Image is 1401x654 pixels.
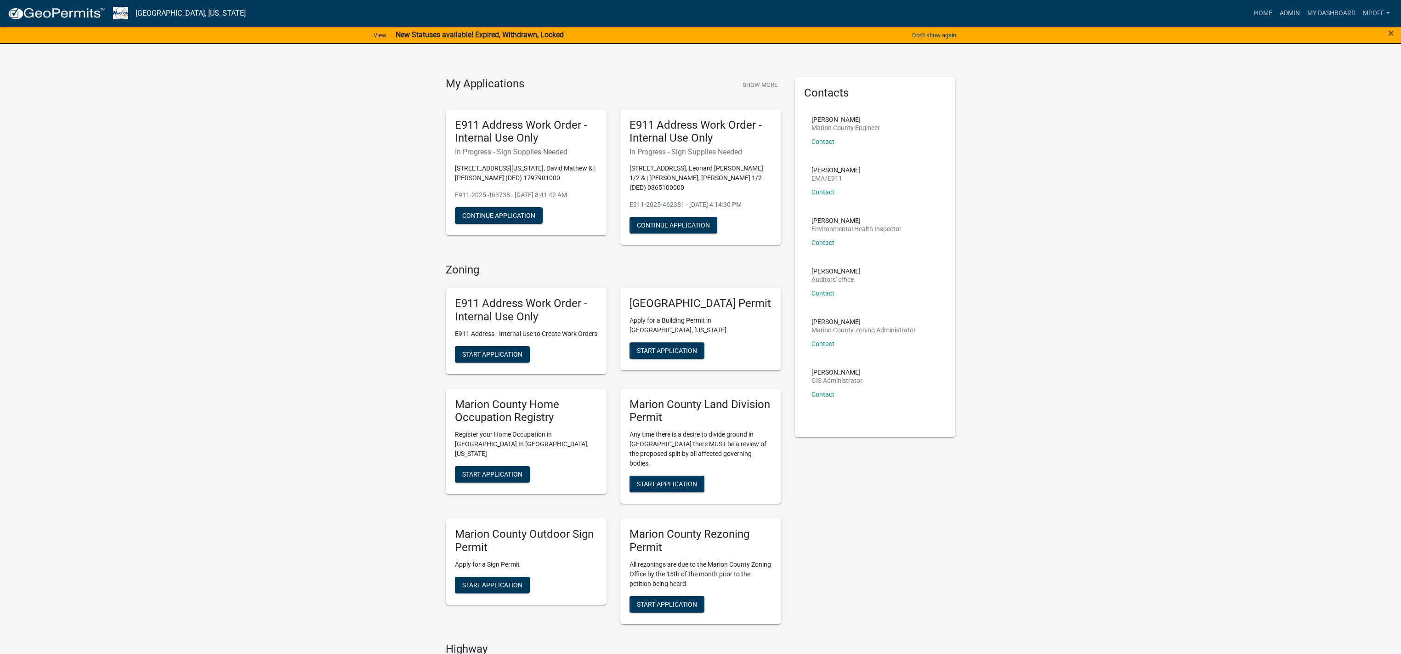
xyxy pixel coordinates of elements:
a: Contact [811,290,834,297]
span: Start Application [637,347,697,354]
button: Close [1388,28,1394,39]
p: Any time there is a desire to divide ground in [GEOGRAPHIC_DATA] there MUST be a review of the pr... [630,430,772,468]
span: Start Application [637,600,697,608]
span: × [1388,27,1394,40]
a: View [370,28,390,43]
p: All rezonings are due to the Marion County Zoning Office by the 15th of the month prior to the pe... [630,560,772,589]
button: Show More [739,77,781,92]
p: [STREET_ADDRESS], Leonard [PERSON_NAME] 1/2 & | [PERSON_NAME], [PERSON_NAME] 1/2 (DED) 0365100000 [630,164,772,193]
a: Contact [811,188,834,196]
button: Don't show again [908,28,960,43]
button: Start Application [630,342,704,359]
button: Start Application [455,577,530,593]
p: EMA/E911 [811,175,861,182]
button: Start Application [455,346,530,363]
h5: E911 Address Work Order - Internal Use Only [630,119,772,145]
p: E911-2025-462381 - [DATE] 4:14:30 PM [630,200,772,210]
h5: [GEOGRAPHIC_DATA] Permit [630,297,772,310]
span: Start Application [637,480,697,488]
button: Continue Application [630,217,717,233]
h5: Marion County Home Occupation Registry [455,398,597,425]
p: E911 Address - Internal Use to Create Work Orders [455,329,597,339]
p: E911-2025-463738 - [DATE] 8:41:42 AM [455,190,597,200]
button: Start Application [455,466,530,483]
p: [PERSON_NAME] [811,369,862,375]
a: Contact [811,138,834,145]
button: Start Application [630,596,704,613]
p: Apply for a Sign Permit [455,560,597,569]
img: Marion County, Iowa [113,7,128,19]
a: Home [1250,5,1276,22]
p: Marion County Zoning Administrator [811,327,916,333]
p: Marion County Engineer [811,125,880,131]
p: Environmental Health Inspector [811,226,902,232]
a: Contact [811,340,834,347]
p: [PERSON_NAME] [811,167,861,173]
h4: Zoning [446,263,781,277]
button: Start Application [630,476,704,492]
a: mpoff [1359,5,1394,22]
h6: In Progress - Sign Supplies Needed [455,148,597,156]
a: [GEOGRAPHIC_DATA], [US_STATE] [136,6,246,21]
p: [PERSON_NAME] [811,268,861,274]
h5: Marion County Land Division Permit [630,398,772,425]
a: Contact [811,391,834,398]
h5: E911 Address Work Order - Internal Use Only [455,297,597,324]
span: Start Application [462,350,522,358]
h5: Contacts [804,86,947,100]
h4: My Applications [446,77,524,91]
p: [PERSON_NAME] [811,318,916,325]
h5: Marion County Outdoor Sign Permit [455,528,597,554]
a: Contact [811,239,834,246]
a: Admin [1276,5,1304,22]
p: Auditors' office [811,276,861,283]
h5: Marion County Rezoning Permit [630,528,772,554]
span: Start Application [462,471,522,478]
p: GIS Administrator [811,377,862,384]
p: Apply for a Building Permit in [GEOGRAPHIC_DATA], [US_STATE] [630,316,772,335]
h5: E911 Address Work Order - Internal Use Only [455,119,597,145]
h6: In Progress - Sign Supplies Needed [630,148,772,156]
p: [STREET_ADDRESS][US_STATE], David Mathew & | [PERSON_NAME] (DED) 1797901000 [455,164,597,183]
p: [PERSON_NAME] [811,217,902,224]
strong: New Statuses available! Expired, Withdrawn, Locked [396,30,564,39]
p: Register your Home Occupation in [GEOGRAPHIC_DATA] In [GEOGRAPHIC_DATA], [US_STATE] [455,430,597,459]
p: [PERSON_NAME] [811,116,880,123]
button: Continue Application [455,207,543,224]
span: Start Application [462,581,522,588]
a: My Dashboard [1304,5,1359,22]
